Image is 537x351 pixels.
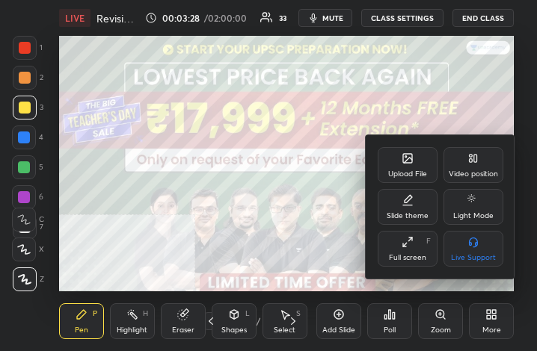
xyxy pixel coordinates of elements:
[451,254,496,261] div: Live Support
[426,237,431,245] div: F
[387,212,429,220] div: Slide theme
[388,170,427,178] div: Upload File
[449,170,498,178] div: Video position
[453,212,494,220] div: Light Mode
[389,254,426,261] div: Full screen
